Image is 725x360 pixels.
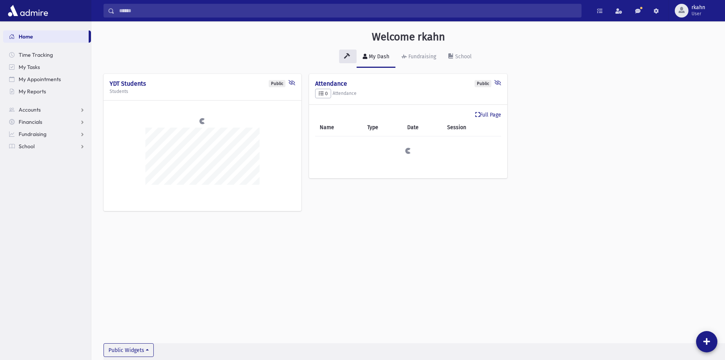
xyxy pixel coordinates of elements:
span: Financials [19,118,42,125]
img: AdmirePro [6,3,50,18]
input: Search [115,4,581,18]
a: Accounts [3,104,91,116]
span: My Reports [19,88,46,95]
a: Full Page [475,111,501,119]
a: Fundraising [3,128,91,140]
h5: Attendance [315,89,501,99]
button: 0 [315,89,331,99]
a: Time Tracking [3,49,91,61]
th: Date [403,119,442,136]
div: Public [475,80,491,87]
span: My Tasks [19,64,40,70]
div: Public [269,80,285,87]
div: School [454,53,472,60]
a: My Reports [3,85,91,98]
div: My Dash [367,53,389,60]
span: Home [19,33,33,40]
button: Public Widgets [104,343,154,357]
a: School [3,140,91,152]
h4: YDT Students [110,80,295,87]
span: User [692,11,705,17]
a: Fundraising [395,46,442,68]
a: My Appointments [3,73,91,85]
a: School [442,46,478,68]
span: 0 [319,91,328,96]
span: Fundraising [19,131,46,138]
a: Financials [3,116,91,128]
a: My Tasks [3,61,91,73]
a: My Dash [357,46,395,68]
th: Type [363,119,403,136]
a: Home [3,30,89,43]
h5: Students [110,89,295,94]
div: Fundraising [407,53,436,60]
h4: Attendance [315,80,501,87]
span: Accounts [19,106,41,113]
th: Session [443,119,501,136]
span: Time Tracking [19,51,53,58]
span: rkahn [692,5,705,11]
h3: Welcome rkahn [372,30,445,43]
span: School [19,143,35,150]
th: Name [315,119,362,136]
span: My Appointments [19,76,61,83]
